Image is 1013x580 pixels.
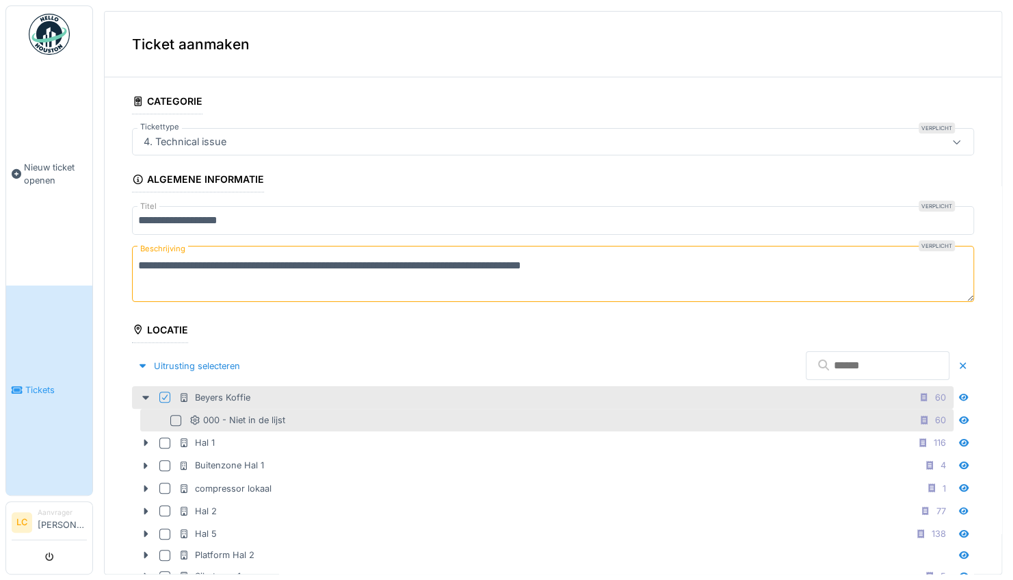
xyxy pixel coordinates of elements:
[6,286,92,496] a: Tickets
[179,549,254,562] div: Platform Hal 2
[12,507,87,540] a: LC Aanvrager[PERSON_NAME]
[935,414,946,427] div: 60
[6,62,92,286] a: Nieuw ticket openen
[919,201,955,212] div: Verplicht
[935,391,946,404] div: 60
[24,161,87,187] span: Nieuw ticket openen
[137,121,182,133] label: Tickettype
[179,459,264,472] div: Buitenzone Hal 1
[29,14,70,55] img: Badge_color-CXgf-gQk.svg
[919,240,955,251] div: Verplicht
[934,436,946,449] div: 116
[940,459,946,472] div: 4
[25,383,87,396] span: Tickets
[12,512,32,533] li: LC
[137,201,159,212] label: Titel
[936,505,946,518] div: 77
[38,507,87,518] div: Aanvrager
[179,482,272,495] div: compressor lokaal
[132,357,246,375] div: Uitrusting selecteren
[189,414,285,427] div: 000 - Niet in de lijst
[132,169,264,192] div: Algemene informatie
[179,505,217,518] div: Hal 2
[179,436,215,449] div: Hal 1
[138,134,232,149] div: 4. Technical issue
[38,507,87,537] li: [PERSON_NAME]
[105,12,1001,77] div: Ticket aanmaken
[132,91,202,114] div: Categorie
[943,482,946,495] div: 1
[179,391,250,404] div: Beyers Koffie
[132,320,188,343] div: Locatie
[179,527,217,540] div: Hal 5
[919,123,955,134] div: Verplicht
[137,240,188,257] label: Beschrijving
[932,527,946,540] div: 138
